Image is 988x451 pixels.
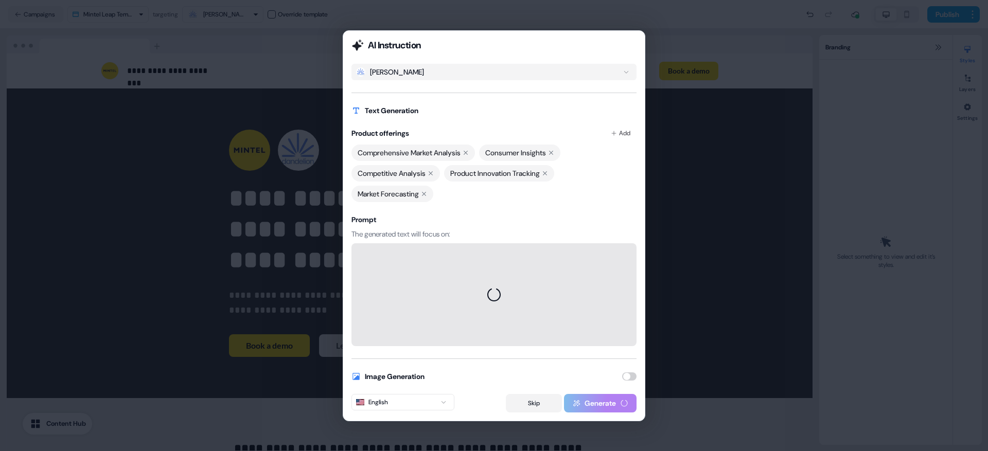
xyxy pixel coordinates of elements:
[365,105,418,116] h2: Text Generation
[479,145,560,161] div: Consumer Insights
[368,39,421,51] h2: AI Instruction
[351,229,637,239] p: The generated text will focus on:
[351,186,433,202] div: Market Forecasting
[444,165,554,182] div: Product Innovation Tracking
[351,128,409,138] h2: Product offerings
[351,145,475,161] div: Comprehensive Market Analysis
[351,165,440,182] div: Competitive Analysis
[605,124,637,142] button: Add
[365,371,425,382] h2: Image Generation
[370,67,424,77] div: [PERSON_NAME]
[356,397,388,407] div: English
[356,399,364,405] img: The English flag
[506,394,562,412] button: Skip
[351,214,637,225] h3: Prompt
